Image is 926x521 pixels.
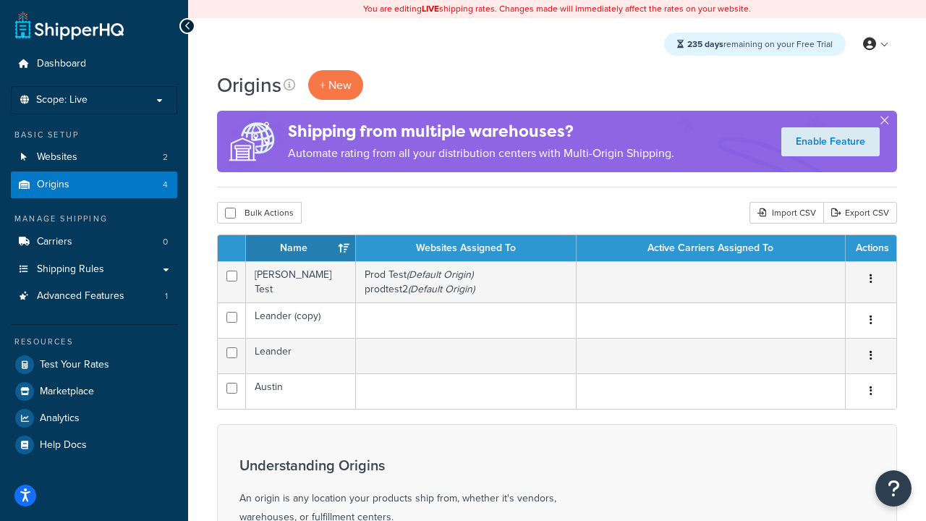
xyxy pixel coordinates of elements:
a: Websites 2 [11,144,177,171]
span: Analytics [40,412,80,425]
a: Analytics [11,405,177,431]
span: Carriers [37,236,72,248]
td: Leander [246,338,356,373]
li: Origins [11,171,177,198]
div: Import CSV [749,202,823,224]
li: Advanced Features [11,283,177,310]
span: 1 [165,290,168,302]
h3: Understanding Origins [239,457,601,473]
span: Advanced Features [37,290,124,302]
h1: Origins [217,71,281,99]
strong: 235 days [687,38,723,51]
th: Actions [846,235,896,261]
a: Marketplace [11,378,177,404]
th: Active Carriers Assigned To [577,235,846,261]
div: Basic Setup [11,129,177,141]
span: Scope: Live [36,94,88,106]
a: Dashboard [11,51,177,77]
a: Test Your Rates [11,352,177,378]
a: Carriers 0 [11,229,177,255]
div: Manage Shipping [11,213,177,225]
span: 2 [163,151,168,164]
td: [PERSON_NAME] Test [246,261,356,302]
a: + New [308,70,363,100]
a: ShipperHQ Home [15,11,124,40]
span: Marketplace [40,386,94,398]
a: Enable Feature [781,127,880,156]
td: Austin [246,373,356,409]
button: Bulk Actions [217,202,302,224]
span: 4 [163,179,168,191]
a: Origins 4 [11,171,177,198]
li: Carriers [11,229,177,255]
span: Test Your Rates [40,359,109,371]
span: Websites [37,151,77,164]
a: Export CSV [823,202,897,224]
img: ad-origins-multi-dfa493678c5a35abed25fd24b4b8a3fa3505936ce257c16c00bdefe2f3200be3.png [217,111,288,172]
a: Help Docs [11,432,177,458]
div: Resources [11,336,177,348]
li: Websites [11,144,177,171]
span: 0 [163,236,168,248]
a: Shipping Rules [11,256,177,283]
td: Prod Test prodtest2 [356,261,577,302]
span: Dashboard [37,58,86,70]
th: Name : activate to sort column ascending [246,235,356,261]
b: LIVE [422,2,439,15]
p: Automate rating from all your distribution centers with Multi-Origin Shipping. [288,143,674,164]
span: + New [320,77,352,93]
span: Origins [37,179,69,191]
span: Help Docs [40,439,87,452]
th: Websites Assigned To [356,235,577,261]
td: Leander (copy) [246,302,356,338]
span: Shipping Rules [37,263,104,276]
button: Open Resource Center [875,470,912,507]
a: Advanced Features 1 [11,283,177,310]
i: (Default Origin) [408,281,475,297]
div: remaining on your Free Trial [664,33,846,56]
h4: Shipping from multiple warehouses? [288,119,674,143]
i: (Default Origin) [407,267,473,282]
